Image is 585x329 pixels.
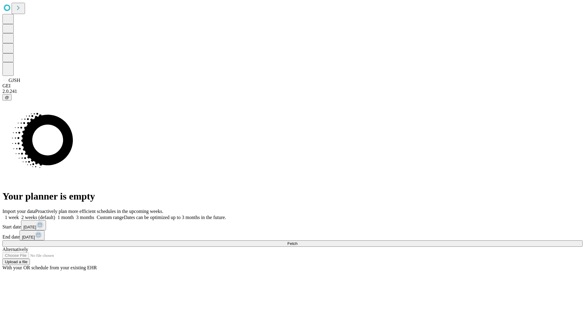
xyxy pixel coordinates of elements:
span: Import your data [2,209,35,214]
button: Upload a file [2,259,30,265]
div: GEI [2,83,583,89]
span: Alternatively [2,247,28,252]
div: End date [2,230,583,240]
span: 1 week [5,215,19,220]
span: GJSH [9,78,20,83]
button: Fetch [2,240,583,247]
div: Start date [2,220,583,230]
span: Proactively plan more efficient schedules in the upcoming weeks. [35,209,163,214]
span: Custom range [97,215,124,220]
button: [DATE] [21,220,46,230]
span: Dates can be optimized up to 3 months in the future. [124,215,226,220]
span: Fetch [287,241,297,246]
span: With your OR schedule from your existing EHR [2,265,97,270]
span: @ [5,95,9,100]
div: 2.0.241 [2,89,583,94]
button: [DATE] [19,230,44,240]
span: 2 weeks (default) [21,215,55,220]
span: 1 month [58,215,74,220]
span: 3 months [76,215,94,220]
span: [DATE] [22,235,35,239]
h1: Your planner is empty [2,191,583,202]
span: [DATE] [23,225,36,229]
button: @ [2,94,12,101]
